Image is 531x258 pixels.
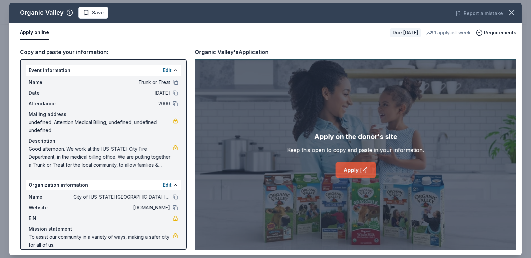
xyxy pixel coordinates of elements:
[287,146,424,154] div: Keep this open to copy and paste in your information.
[476,29,516,37] button: Requirements
[163,181,171,189] button: Edit
[73,89,170,97] span: [DATE]
[29,78,73,86] span: Name
[29,89,73,97] span: Date
[20,48,187,56] div: Copy and paste your information:
[29,204,73,212] span: Website
[163,66,171,74] button: Edit
[195,48,269,56] div: Organic Valley's Application
[73,204,170,212] span: [DOMAIN_NAME]
[426,29,471,37] div: 1 apply last week
[336,162,376,178] a: Apply
[73,78,170,86] span: Trunk or Treat
[29,193,73,201] span: Name
[29,233,173,249] span: To assist our community in a variety of ways, making a safer city for all of us.
[20,7,64,18] div: Organic Valley
[29,118,173,134] span: undefined, Attention Medical Billing, undefined, undefined undefined
[29,137,178,145] div: Description
[390,28,421,37] div: Due [DATE]
[78,7,108,19] button: Save
[29,100,73,108] span: Attendance
[484,29,516,37] span: Requirements
[26,180,181,190] div: Organization information
[456,9,503,17] button: Report a mistake
[20,26,49,40] button: Apply online
[26,65,181,76] div: Event information
[29,110,178,118] div: Mailing address
[73,100,170,108] span: 2000
[29,225,178,233] div: Mission statement
[73,193,170,201] span: City of [US_STATE][GEOGRAPHIC_DATA] [US_STATE]-[US_STATE] City Fire Department Medical Billing
[314,131,397,142] div: Apply on the donor's site
[29,145,173,169] span: Good afternoon. We work at the [US_STATE] City Fire Department, in the medical billing office. We...
[29,214,73,222] span: EIN
[92,9,104,17] span: Save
